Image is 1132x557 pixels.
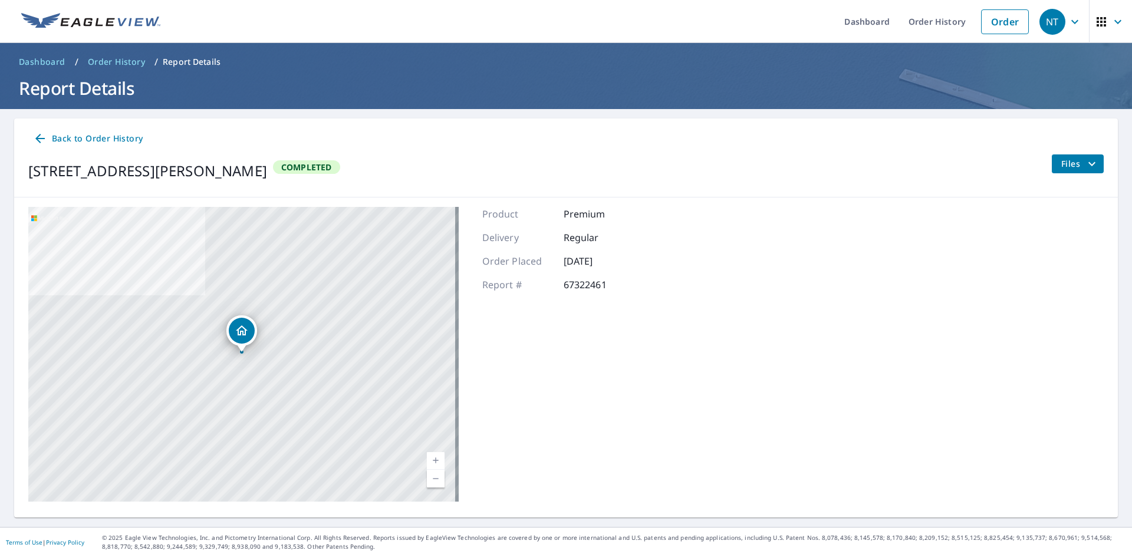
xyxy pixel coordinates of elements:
[981,9,1029,34] a: Order
[564,230,634,245] p: Regular
[19,56,65,68] span: Dashboard
[14,52,1118,71] nav: breadcrumb
[482,207,553,221] p: Product
[14,52,70,71] a: Dashboard
[83,52,150,71] a: Order History
[46,538,84,546] a: Privacy Policy
[1051,154,1104,173] button: filesDropdownBtn-67322461
[28,160,267,182] div: [STREET_ADDRESS][PERSON_NAME]
[482,230,553,245] p: Delivery
[564,278,634,292] p: 67322461
[564,254,634,268] p: [DATE]
[427,452,445,470] a: Current Level 17, Zoom In
[154,55,158,69] li: /
[1039,9,1065,35] div: NT
[33,131,143,146] span: Back to Order History
[482,254,553,268] p: Order Placed
[6,539,84,546] p: |
[226,315,257,352] div: Dropped pin, building 1, Residential property, 2500 Brooke Rd Fort Meade, FL 33841
[427,470,445,487] a: Current Level 17, Zoom Out
[564,207,634,221] p: Premium
[14,76,1118,100] h1: Report Details
[274,162,339,173] span: Completed
[88,56,145,68] span: Order History
[75,55,78,69] li: /
[21,13,160,31] img: EV Logo
[1061,157,1099,171] span: Files
[163,56,221,68] p: Report Details
[482,278,553,292] p: Report #
[28,128,147,150] a: Back to Order History
[102,533,1126,551] p: © 2025 Eagle View Technologies, Inc. and Pictometry International Corp. All Rights Reserved. Repo...
[6,538,42,546] a: Terms of Use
